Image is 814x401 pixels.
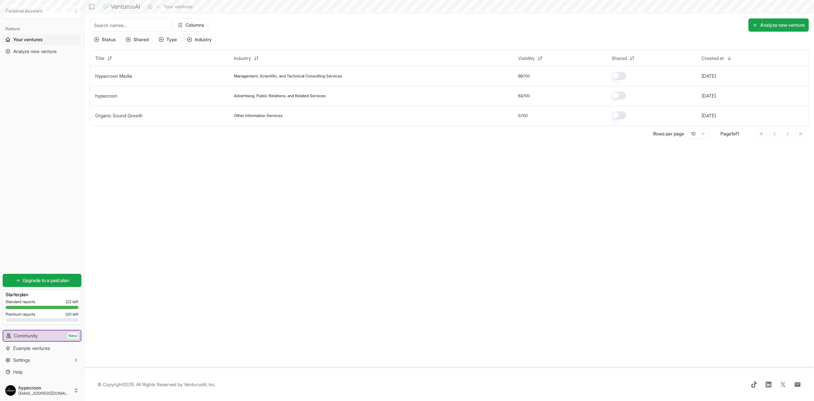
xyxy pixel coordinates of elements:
span: [EMAIL_ADDRESS][DOMAIN_NAME] [18,391,71,396]
h3: Starter plan [6,291,78,298]
span: Help [13,369,23,375]
a: Organic Sound Growth [95,113,143,118]
button: Organic Sound Growth [95,112,143,119]
span: 2 / 2 left [66,299,78,304]
button: Status [90,34,120,45]
a: Analyze new venture [3,46,81,57]
span: Example ventures [13,345,50,352]
button: Shared [121,34,153,45]
a: CommunityNew [3,330,81,341]
span: Upgrade to a paid plan [22,277,69,284]
span: Your ventures [13,36,43,43]
button: [DATE] [702,112,716,119]
span: New [67,332,78,339]
p: Rows per page [653,130,684,137]
button: Columns [173,18,208,32]
button: Industry [230,53,263,64]
span: 1 [737,131,739,136]
span: © Copyright 2025 . All Rights Reserved by . [98,381,216,388]
button: [DATE] [702,93,716,99]
span: of [733,131,737,136]
span: Shared [612,55,627,62]
span: Analyze new venture [13,48,57,55]
a: hypecroon [95,93,117,99]
span: Title [95,55,104,62]
span: Advertising, Public Relations, and Related Services [234,93,326,99]
span: Page [720,131,731,136]
button: Viability [514,53,547,64]
div: Platform [3,24,81,34]
button: Industry [183,34,216,45]
span: Industry [234,55,251,62]
button: Shared [608,53,639,64]
input: Search names... [90,18,172,32]
a: Your ventures [3,34,81,45]
button: hypecroon[EMAIL_ADDRESS][DOMAIN_NAME] [3,383,81,398]
span: 0 [518,113,521,118]
span: Other Information Services [234,113,282,118]
span: /100 [523,93,530,99]
button: [DATE] [702,73,716,79]
a: VenturusAI, Inc [184,382,215,387]
span: Standard reports [6,299,35,304]
span: 1 [731,131,733,136]
span: Viability [518,55,535,62]
span: Settings [13,357,30,363]
span: /100 [523,73,530,79]
button: Title [91,53,116,64]
span: 66 [518,73,523,79]
span: Management, Scientific, and Technical Consulting Services [234,73,342,79]
a: Upgrade to a paid plan [3,274,81,287]
span: hypecroon [18,385,71,391]
span: /100 [521,113,528,118]
img: ACg8ocK3cZ0IgbTM7lrhgPMMJdF3RrU4fEXQZBjj-YX4RuTrYhji_HDQ=s96-c [5,385,16,396]
button: Analyze new venture [748,18,809,32]
a: Help [3,367,81,377]
span: Premium reports [6,312,35,317]
span: Created at [702,55,724,62]
a: Hypecroon Media [95,73,132,79]
button: Type [154,34,181,45]
button: Created at [698,53,736,64]
span: 63 [518,93,523,99]
span: Community [14,332,38,339]
a: Example ventures [3,343,81,354]
span: 0 / 0 left [66,312,78,317]
button: Settings [3,355,81,365]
